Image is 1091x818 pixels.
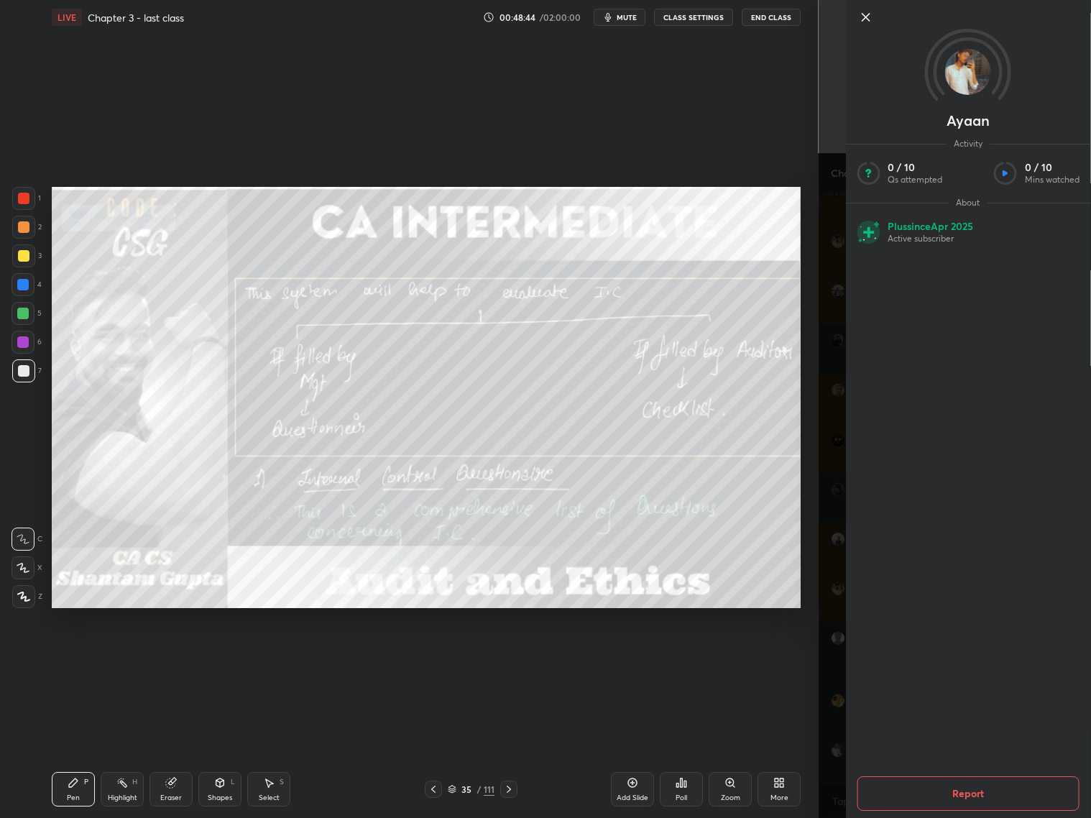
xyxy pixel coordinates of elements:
[770,794,788,801] div: More
[459,785,474,794] div: 35
[84,778,88,786] div: P
[484,783,494,796] div: 111
[259,794,280,801] div: Select
[654,9,733,26] button: CLASS SETTINGS
[108,794,137,801] div: Highlight
[1025,161,1080,174] p: 0 / 10
[888,174,942,185] p: Qs attempted
[617,794,648,801] div: Add Slide
[11,273,42,296] div: 4
[945,49,991,95] img: 3bf18f1732d448c9a450de38f8d3737c.jpg
[721,794,740,801] div: Zoom
[132,778,137,786] div: H
[947,115,990,127] p: Ayaan
[594,9,645,26] button: mute
[1025,174,1080,185] p: Mins watched
[208,794,232,801] div: Shapes
[949,197,987,208] span: About
[11,331,42,354] div: 6
[676,794,687,801] div: Poll
[12,585,42,608] div: Z
[231,778,235,786] div: L
[857,776,1080,811] button: Report
[888,220,973,233] p: Plus since Apr 2025
[280,778,284,786] div: S
[11,556,42,579] div: X
[742,9,801,26] button: End Class
[888,233,973,244] p: Active subscriber
[67,794,80,801] div: Pen
[12,187,41,210] div: 1
[11,528,42,551] div: C
[88,11,184,24] h4: Chapter 3 - last class
[617,12,637,22] span: mute
[52,9,82,26] div: LIVE
[477,785,481,794] div: /
[160,794,182,801] div: Eraser
[12,359,42,382] div: 7
[947,138,990,150] span: Activity
[12,244,42,267] div: 3
[888,161,942,174] p: 0 / 10
[12,216,42,239] div: 2
[11,302,42,325] div: 5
